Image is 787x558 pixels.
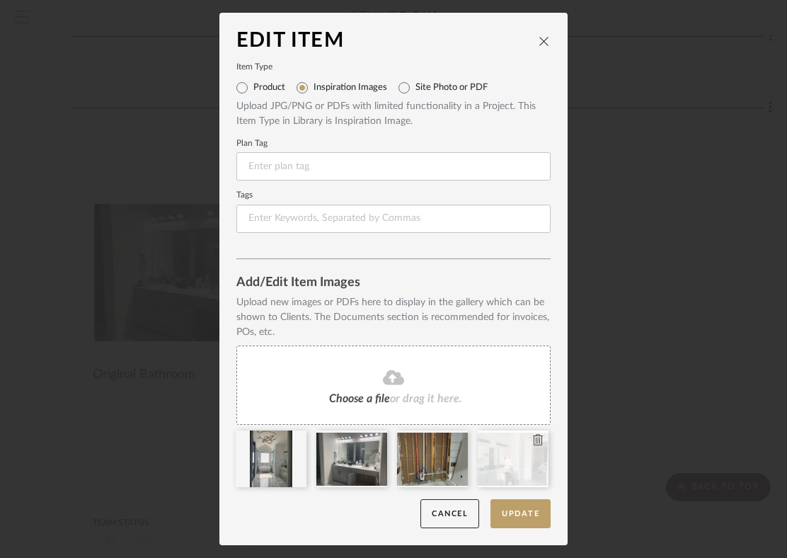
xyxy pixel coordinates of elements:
div: Upload new images or PDFs here to display in the gallery which can be shown to Clients. The Docum... [236,295,551,340]
label: Tags [236,192,551,199]
button: Update [490,499,551,528]
label: Inspiration Images [314,82,387,93]
label: Item Type [236,64,551,71]
div: Add/Edit Item Images [236,276,551,290]
label: Plan Tag [236,140,551,147]
span: or drag it here. [390,393,462,404]
div: Upload JPG/PNG or PDFs with limited functionality in a Project. This Item Type in Library is Insp... [236,99,551,129]
input: Enter plan tag [236,152,551,181]
div: Edit Item [236,30,538,52]
mat-radio-group: Select item type [236,76,551,99]
button: close [538,35,551,47]
span: Choose a file [329,393,390,404]
button: Cancel [420,499,479,528]
input: Enter Keywords, Separated by Commas [236,205,551,233]
label: Site Photo or PDF [415,82,488,93]
label: Product [253,82,285,93]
